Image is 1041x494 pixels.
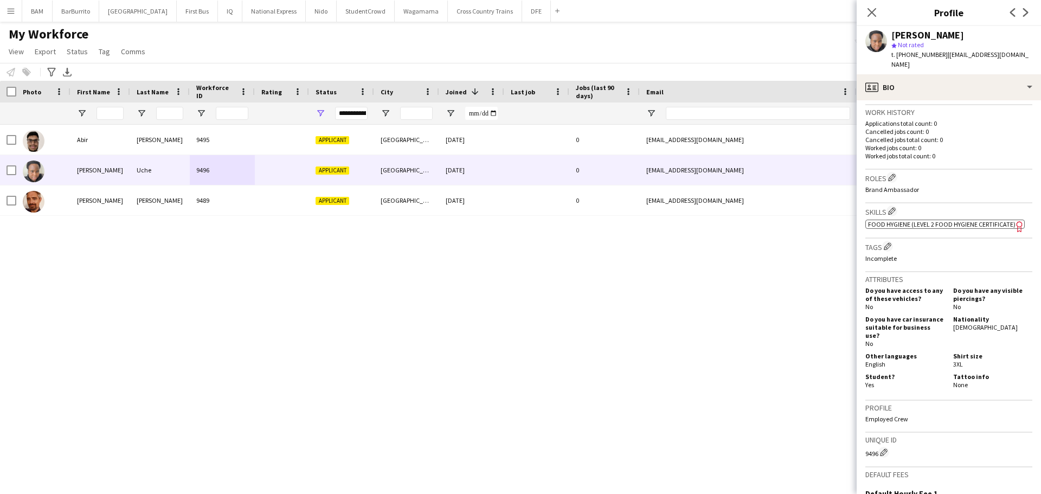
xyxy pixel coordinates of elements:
h5: Do you have any visible piercings? [953,286,1032,303]
button: StudentCrowd [337,1,395,22]
span: None [953,381,968,389]
span: Brand Ambassador [865,185,919,194]
div: 0 [569,125,640,155]
div: [GEOGRAPHIC_DATA] [374,125,439,155]
span: Joined [446,88,467,96]
span: Applicant [316,166,349,175]
span: [DEMOGRAPHIC_DATA] [953,323,1018,331]
p: Worked jobs total count: 0 [865,152,1032,160]
h5: Other languages [865,352,944,360]
span: City [381,88,393,96]
button: Open Filter Menu [77,108,87,118]
p: Incomplete [865,254,1032,262]
span: Export [35,47,56,56]
p: Cancelled jobs total count: 0 [865,136,1032,144]
h5: Tattoo info [953,373,1032,381]
button: DFE [522,1,551,22]
app-action-btn: Advanced filters [45,66,58,79]
div: Uche [130,155,190,185]
span: View [9,47,24,56]
h3: Profile [857,5,1041,20]
input: Last Name Filter Input [156,107,183,120]
h3: Default fees [865,470,1032,479]
button: Cross Country Trains [448,1,522,22]
div: [PERSON_NAME] [130,125,190,155]
p: Worked jobs count: 0 [865,144,1032,152]
h3: Skills [865,206,1032,217]
button: First Bus [177,1,218,22]
span: English [865,360,885,368]
h5: Do you have access to any of these vehicles? [865,286,944,303]
span: t. [PHONE_NUMBER] [891,50,948,59]
div: [EMAIL_ADDRESS][DOMAIN_NAME] [640,185,857,215]
a: Export [30,44,60,59]
button: BarBurrito [53,1,99,22]
span: Workforce ID [196,84,235,100]
input: Email Filter Input [666,107,850,120]
span: Status [316,88,337,96]
div: [DATE] [439,185,504,215]
h5: Shirt size [953,352,1032,360]
span: No [953,303,961,311]
input: Joined Filter Input [465,107,498,120]
button: Open Filter Menu [381,108,390,118]
a: Status [62,44,92,59]
button: Open Filter Menu [646,108,656,118]
span: 3XL [953,360,963,368]
button: Open Filter Menu [316,108,325,118]
p: Employed Crew [865,415,1032,423]
span: Applicant [316,136,349,144]
span: Comms [121,47,145,56]
div: 0 [569,185,640,215]
div: [PERSON_NAME] [130,185,190,215]
img: Patrick Uche [23,161,44,182]
img: Abir Chowdhury [23,130,44,152]
h5: Do you have car insurance suitable for business use? [865,315,944,339]
span: My Workforce [9,26,88,42]
h3: Roles [865,172,1032,183]
div: Bio [857,74,1041,100]
span: Last Name [137,88,169,96]
div: [GEOGRAPHIC_DATA] [374,155,439,185]
button: National Express [242,1,306,22]
button: Open Filter Menu [446,108,455,118]
div: [EMAIL_ADDRESS][DOMAIN_NAME] [640,155,857,185]
button: [GEOGRAPHIC_DATA] [99,1,177,22]
span: No [865,303,873,311]
p: Applications total count: 0 [865,119,1032,127]
a: View [4,44,28,59]
input: Workforce ID Filter Input [216,107,248,120]
h3: Profile [865,403,1032,413]
div: [PERSON_NAME] [891,30,964,40]
div: [EMAIL_ADDRESS][DOMAIN_NAME] [640,125,857,155]
span: | [EMAIL_ADDRESS][DOMAIN_NAME] [891,50,1029,68]
h5: Student? [865,373,944,381]
div: [GEOGRAPHIC_DATA] [374,185,439,215]
h3: Attributes [865,274,1032,284]
div: Abir [70,125,130,155]
div: [DATE] [439,125,504,155]
a: Tag [94,44,114,59]
a: Comms [117,44,150,59]
button: BAM [22,1,53,22]
div: 9496 [865,447,1032,458]
button: Wagamama [395,1,448,22]
span: First Name [77,88,110,96]
button: Open Filter Menu [196,108,206,118]
span: Food Hygiene (Level 2 Food Hygiene Certificate) [868,220,1016,228]
span: Status [67,47,88,56]
p: Cancelled jobs count: 0 [865,127,1032,136]
h3: Work history [865,107,1032,117]
img: James Allen [23,191,44,213]
span: Not rated [898,41,924,49]
div: [PERSON_NAME] [70,155,130,185]
span: Tag [99,47,110,56]
button: Open Filter Menu [137,108,146,118]
input: First Name Filter Input [97,107,124,120]
span: Email [646,88,664,96]
div: 0 [569,155,640,185]
h3: Tags [865,241,1032,252]
div: [PERSON_NAME] [70,185,130,215]
h3: Unique ID [865,435,1032,445]
span: No [865,339,873,348]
